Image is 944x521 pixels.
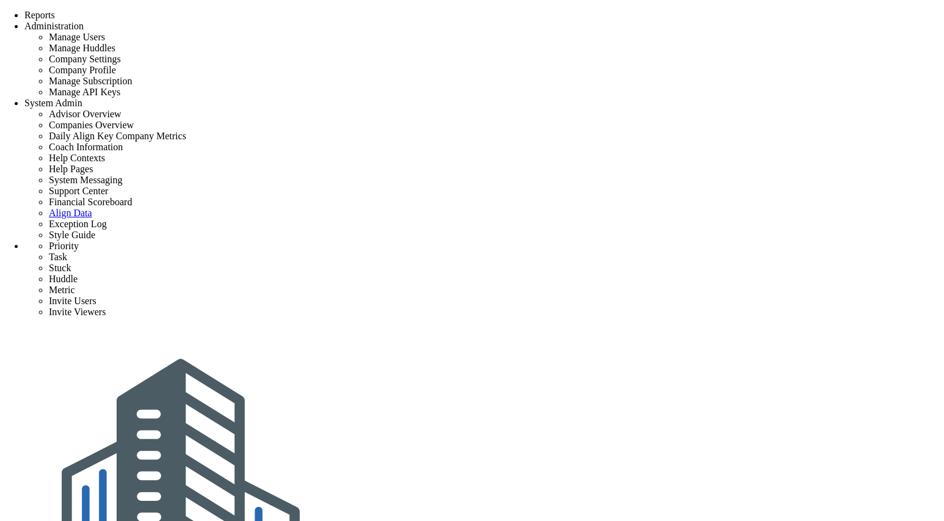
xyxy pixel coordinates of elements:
[49,109,122,119] span: Advisor Overview
[49,263,71,273] span: Stuck
[49,296,96,306] span: Invite Users
[49,186,108,196] span: Support Center
[49,65,116,75] span: Company Profile
[49,164,93,174] span: Help Pages
[49,307,106,317] span: Invite Viewers
[49,241,79,251] span: Priority
[49,285,75,295] span: Metric
[49,87,120,97] span: Manage API Keys
[49,32,105,42] span: Manage Users
[49,219,107,229] span: Exception Log
[49,120,134,130] span: Companies Overview
[49,230,95,240] span: Style Guide
[49,76,132,86] span: Manage Subscription
[24,98,82,108] span: System Admin
[49,54,121,64] span: Company Settings
[49,43,115,53] span: Manage Huddles
[49,131,186,141] span: Daily Align Key Company Metrics
[49,252,67,262] span: Task
[49,274,78,284] span: Huddle
[49,208,92,218] a: Align Data
[49,153,105,163] span: Help Contexts
[24,21,84,31] span: Administration
[49,142,123,152] span: Coach Information
[24,10,55,20] span: Reports
[49,197,132,207] span: Financial Scoreboard
[49,175,122,185] span: System Messaging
